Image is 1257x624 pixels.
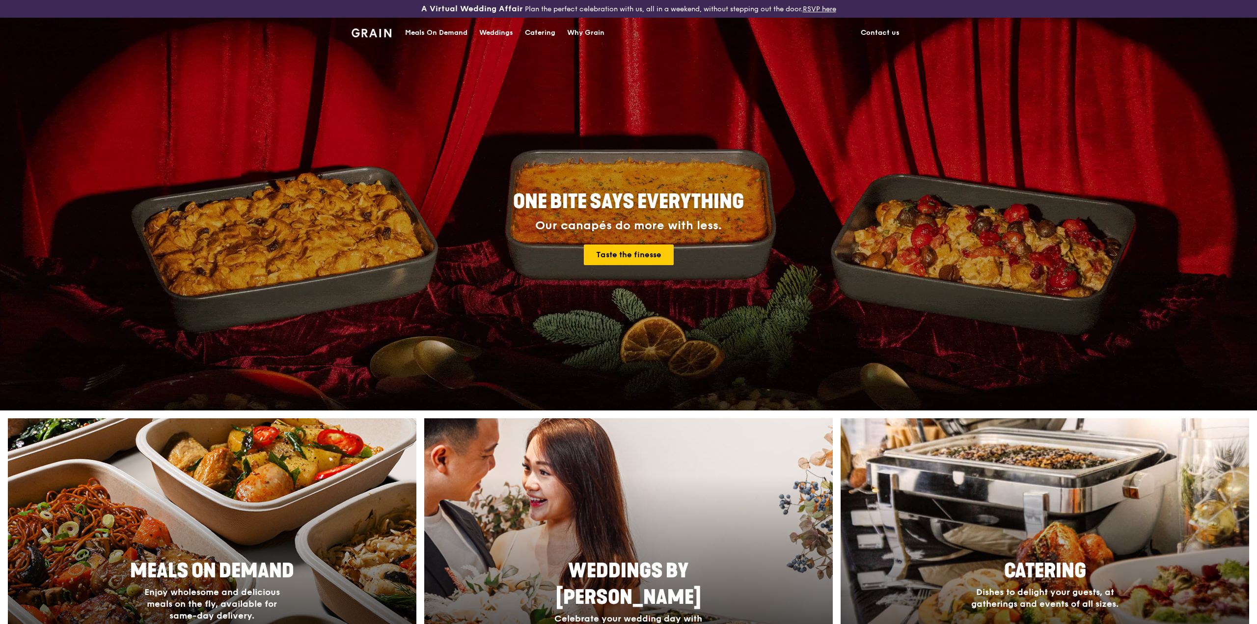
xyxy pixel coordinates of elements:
[584,244,674,265] a: Taste the finesse
[525,18,555,48] div: Catering
[452,219,805,233] div: Our canapés do more with less.
[561,18,610,48] a: Why Grain
[567,18,604,48] div: Why Grain
[346,4,911,14] div: Plan the perfect celebration with us, all in a weekend, without stepping out the door.
[855,18,905,48] a: Contact us
[130,559,294,583] span: Meals On Demand
[421,4,523,14] h3: A Virtual Wedding Affair
[352,28,391,37] img: Grain
[803,5,836,13] a: RSVP here
[352,17,391,47] a: GrainGrain
[479,18,513,48] div: Weddings
[513,190,744,214] span: ONE BITE SAYS EVERYTHING
[144,587,280,621] span: Enjoy wholesome and delicious meals on the fly, available for same-day delivery.
[971,587,1119,609] span: Dishes to delight your guests, at gatherings and events of all sizes.
[473,18,519,48] a: Weddings
[556,559,701,609] span: Weddings by [PERSON_NAME]
[405,18,467,48] div: Meals On Demand
[1004,559,1086,583] span: Catering
[519,18,561,48] a: Catering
